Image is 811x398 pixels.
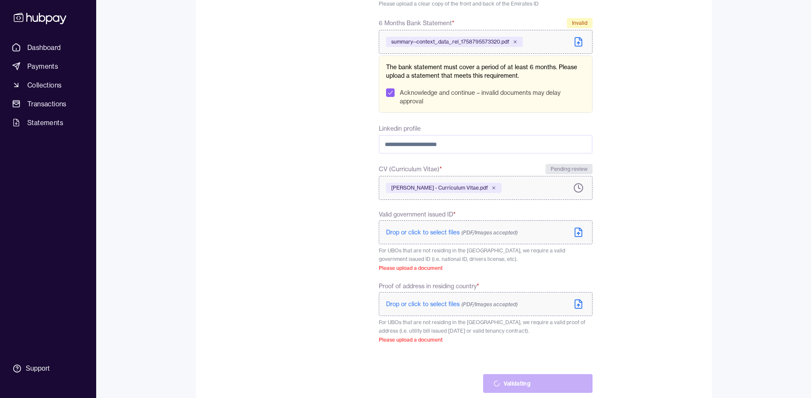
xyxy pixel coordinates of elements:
span: Transactions [27,99,67,109]
span: For UBOs that are not residing in the [GEOGRAPHIC_DATA], we require a valid government issued ID ... [379,247,565,262]
span: summary--context_.data_.rel_1758795573320.pdf [391,38,509,45]
span: Drop or click to select files [386,228,518,236]
div: Pending review [546,164,593,174]
a: Dashboard [9,40,88,55]
span: Valid government issued ID [379,210,456,219]
span: Dashboard [27,42,61,53]
a: Collections [9,77,88,93]
span: Please upload a clear copy of the front and back of the Emirates ID [379,0,539,7]
span: Payments [27,61,58,71]
span: (PDF/Images accepted) [461,229,518,236]
label: Acknowledge and continue – invalid documents may delay approval [400,88,585,105]
a: Payments [9,59,88,74]
span: (PDF/Images accepted) [461,301,518,307]
p: The bank statement must cover a period of at least 6 months. Please upload a statement that meets... [386,63,585,80]
span: CV (Curriculum Vitae) [379,164,442,174]
a: Transactions [9,96,88,111]
span: [PERSON_NAME] - Currículum Vitae.pdf [391,184,488,191]
span: Statements [27,117,63,128]
span: For UBOs that are not residing in the [GEOGRAPHIC_DATA], we require a valid proof of address (i.e... [379,319,585,334]
div: Support [26,364,50,373]
span: 6 Months Bank Statement [379,18,454,28]
span: Drop or click to select files [386,300,518,308]
p: Please upload a document [379,337,592,343]
label: Linkedin profile [379,125,421,132]
a: Support [9,360,88,378]
div: Invalid [567,18,593,28]
span: Proof of address in residing country [379,282,479,290]
p: Please upload a document [379,265,592,272]
span: Collections [27,80,62,90]
a: Statements [9,115,88,130]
